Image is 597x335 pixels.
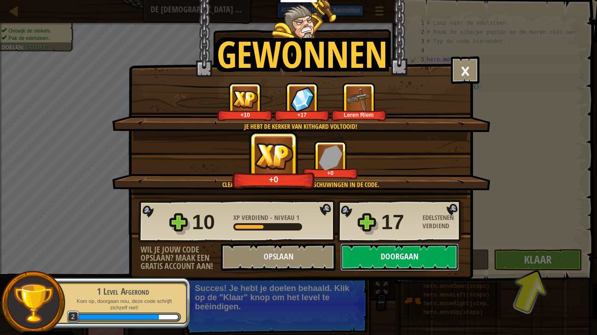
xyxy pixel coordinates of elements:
img: trophy.png [12,282,54,324]
div: +0 [235,174,313,185]
img: Edelstenen verdiend [319,145,343,170]
div: +10 [219,111,271,118]
span: Niveau [272,213,296,222]
span: 2 [67,311,79,323]
div: 17 [381,208,417,237]
img: Edelstenen verdiend [290,87,314,112]
div: Edelstenen verdiend [422,214,464,230]
img: XP verdiend [255,143,293,170]
p: Kom op, doorgaan nou, deze code schrijft zichzelf niet! [65,298,181,311]
div: 1 Level Afgerond [65,285,181,298]
div: - [233,214,299,222]
div: Wil je jouw code opslaan? Maak een gratis account aan! [141,246,221,270]
button: Doorgaan [340,243,459,271]
img: Nieuw Item [346,87,372,112]
div: Je hebt de Kerker van Kithgard voltooid! [156,122,445,131]
button: × [451,56,479,84]
div: +17 [276,111,328,118]
button: Opslaan [221,243,336,271]
span: XP verdiend [233,213,270,222]
div: +0 [304,170,356,176]
img: XP verdiend [232,90,258,108]
div: Clean Code: Geen fouten of waarschuwingen in de code. [156,180,445,189]
h1: Gewonnen [217,34,388,74]
span: 1 [296,213,299,222]
div: 10 [192,208,228,237]
div: Leren Riem [333,111,385,118]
